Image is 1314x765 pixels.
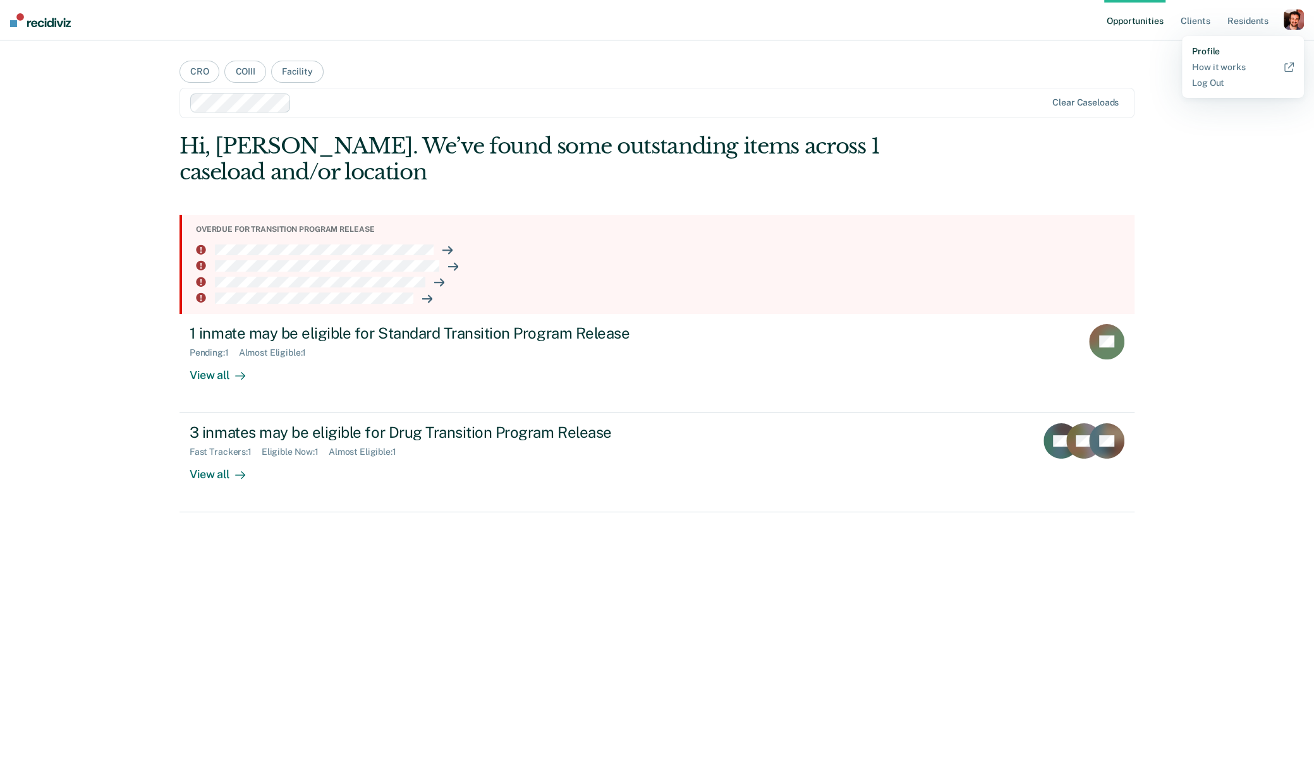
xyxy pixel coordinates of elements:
[190,358,260,382] div: View all
[190,347,239,358] div: Pending : 1
[196,225,1124,234] div: Overdue for transition program release
[10,13,71,27] img: Recidiviz
[271,61,324,83] button: Facility
[190,324,633,342] div: 1 inmate may be eligible for Standard Transition Program Release
[179,314,1135,413] a: 1 inmate may be eligible for Standard Transition Program ReleasePending:1Almost Eligible:1View all
[179,413,1135,512] a: 3 inmates may be eligible for Drug Transition Program ReleaseFast Trackers:1Eligible Now:1Almost ...
[262,447,329,457] div: Eligible Now : 1
[1192,62,1294,73] a: How it works
[179,61,220,83] button: CRO
[190,447,262,457] div: Fast Trackers : 1
[239,347,317,358] div: Almost Eligible : 1
[1192,78,1294,88] a: Log Out
[190,457,260,482] div: View all
[179,133,944,185] div: Hi, [PERSON_NAME]. We’ve found some outstanding items across 1 caseload and/or location
[1192,46,1294,57] a: Profile
[190,423,633,442] div: 3 inmates may be eligible for Drug Transition Program Release
[224,61,265,83] button: COIII
[329,447,406,457] div: Almost Eligible : 1
[1052,97,1119,108] div: Clear caseloads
